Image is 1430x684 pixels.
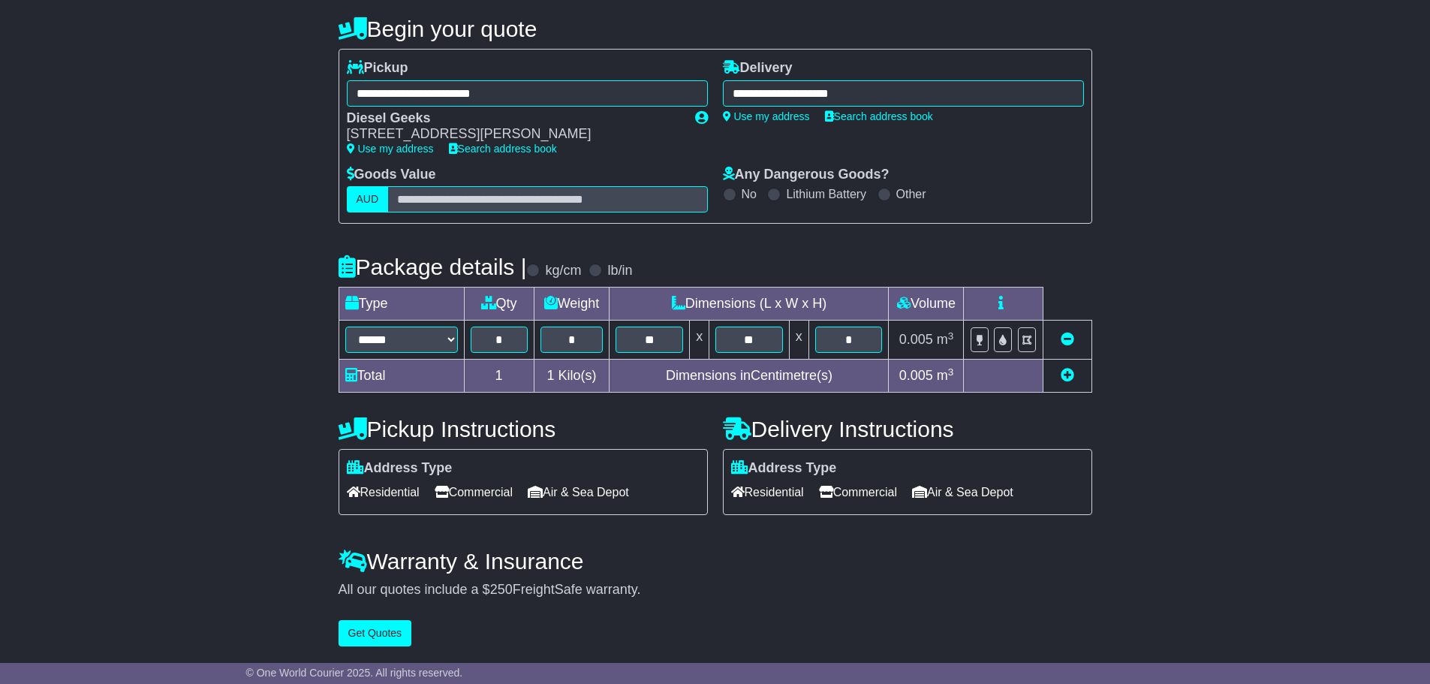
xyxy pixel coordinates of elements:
span: 1 [546,368,554,383]
span: 250 [490,582,513,597]
td: Dimensions (L x W x H) [610,288,889,321]
label: Delivery [723,60,793,77]
td: Kilo(s) [534,360,610,393]
span: Residential [347,481,420,504]
h4: Pickup Instructions [339,417,708,441]
a: Search address book [825,110,933,122]
td: Qty [464,288,534,321]
div: Diesel Geeks [347,110,680,127]
td: x [690,321,709,360]
h4: Delivery Instructions [723,417,1092,441]
span: Air & Sea Depot [912,481,1013,504]
label: lb/in [607,263,632,279]
div: [STREET_ADDRESS][PERSON_NAME] [347,126,680,143]
span: Air & Sea Depot [528,481,629,504]
td: Dimensions in Centimetre(s) [610,360,889,393]
label: Address Type [731,460,837,477]
a: Add new item [1061,368,1074,383]
label: Any Dangerous Goods? [723,167,890,183]
a: Use my address [723,110,810,122]
td: Type [339,288,464,321]
label: Pickup [347,60,408,77]
div: All our quotes include a $ FreightSafe warranty. [339,582,1092,598]
h4: Warranty & Insurance [339,549,1092,574]
span: m [937,332,954,347]
label: Address Type [347,460,453,477]
h4: Package details | [339,255,527,279]
span: 0.005 [899,332,933,347]
label: AUD [347,186,389,212]
a: Search address book [449,143,557,155]
label: kg/cm [545,263,581,279]
span: m [937,368,954,383]
span: Commercial [435,481,513,504]
h4: Begin your quote [339,17,1092,41]
td: 1 [464,360,534,393]
a: Remove this item [1061,332,1074,347]
a: Use my address [347,143,434,155]
span: Residential [731,481,804,504]
sup: 3 [948,330,954,342]
label: Other [896,187,926,201]
td: Volume [889,288,964,321]
td: Total [339,360,464,393]
td: x [789,321,808,360]
span: Commercial [819,481,897,504]
label: Goods Value [347,167,436,183]
span: 0.005 [899,368,933,383]
td: Weight [534,288,610,321]
sup: 3 [948,366,954,378]
span: © One World Courier 2025. All rights reserved. [246,667,463,679]
label: Lithium Battery [786,187,866,201]
button: Get Quotes [339,620,412,646]
label: No [742,187,757,201]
